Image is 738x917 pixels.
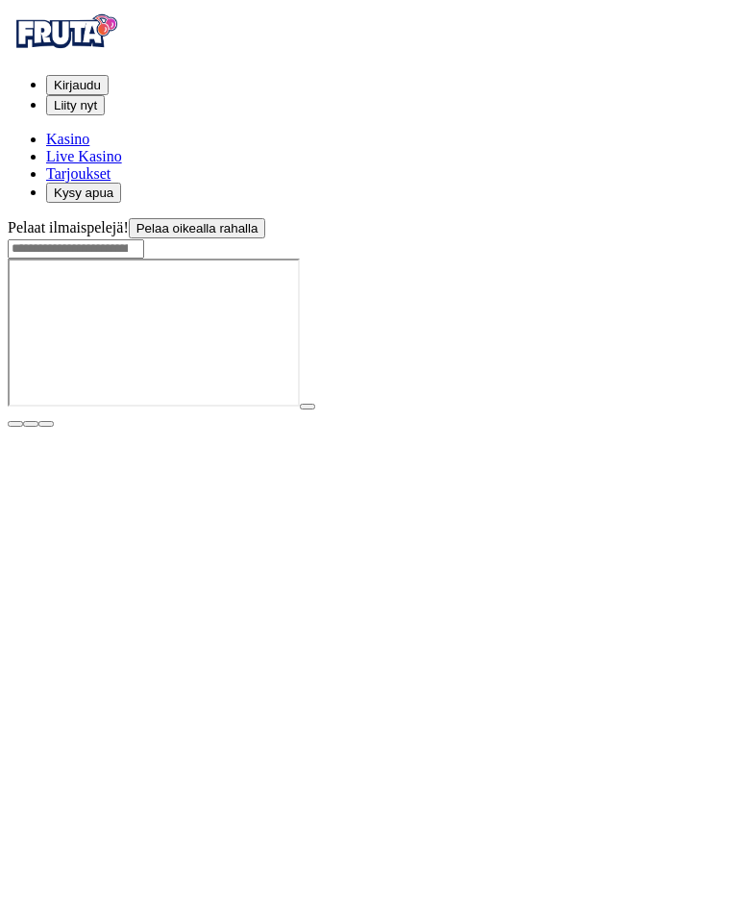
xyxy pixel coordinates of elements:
span: Live Kasino [46,148,122,164]
button: play icon [300,404,315,409]
button: close icon [8,421,23,427]
a: gift-inverted iconTarjoukset [46,165,111,182]
button: fullscreen icon [38,421,54,427]
a: Fruta [8,42,123,59]
iframe: Fire in the Hole 2 [8,259,300,407]
button: Pelaa oikealla rahalla [129,218,266,238]
span: Liity nyt [54,98,97,112]
button: Liity nyt [46,95,105,115]
button: headphones iconKysy apua [46,183,121,203]
span: Kirjaudu [54,78,101,92]
button: Kirjaudu [46,75,109,95]
input: Search [8,239,144,259]
a: diamond iconKasino [46,131,89,147]
span: Kasino [46,131,89,147]
span: Kysy apua [54,186,113,200]
div: Pelaat ilmaispelejä! [8,218,730,238]
span: Pelaa oikealla rahalla [136,221,258,235]
button: chevron-down icon [23,421,38,427]
span: Tarjoukset [46,165,111,182]
img: Fruta [8,8,123,56]
a: poker-chip iconLive Kasino [46,148,122,164]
